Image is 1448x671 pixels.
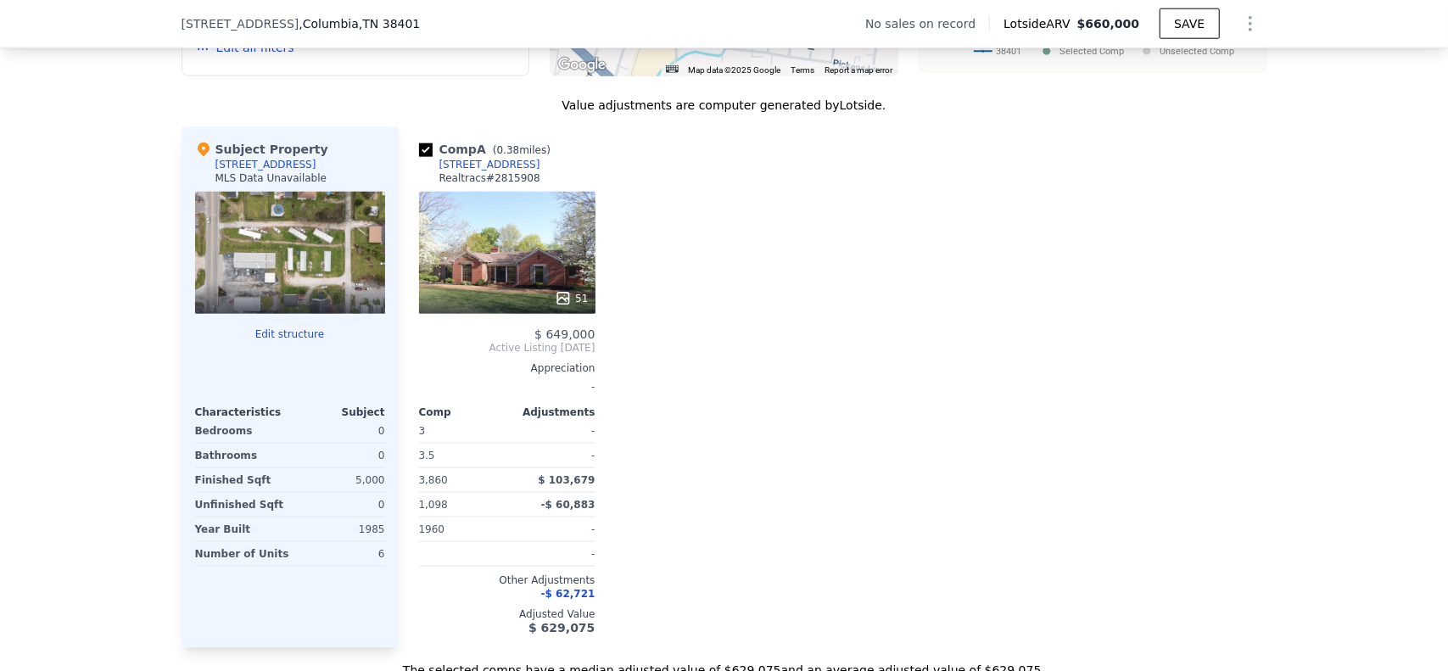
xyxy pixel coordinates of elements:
div: [STREET_ADDRESS] [215,158,316,171]
div: Subject Property [195,141,328,158]
div: Subject [290,405,385,419]
span: [STREET_ADDRESS] [182,15,299,32]
div: Unfinished Sqft [195,493,287,517]
div: Comp [419,405,507,419]
div: 1985 [294,517,385,541]
a: [STREET_ADDRESS] [419,158,540,171]
span: -$ 62,721 [541,588,595,600]
button: Show Options [1233,7,1267,41]
div: Adjusted Value [419,607,595,621]
div: Appreciation [419,361,595,375]
span: $660,000 [1077,17,1140,31]
div: 0 [294,444,385,467]
div: 3.5 [419,444,504,467]
span: 1,098 [419,499,448,511]
span: Map data ©2025 Google [689,65,781,75]
div: - [511,419,595,443]
div: MLS Data Unavailable [215,171,327,185]
img: Google [554,54,610,76]
span: 3 [419,425,426,437]
span: 3,860 [419,474,448,486]
div: 1960 [419,517,504,541]
span: 0.38 [497,144,520,156]
div: Adjustments [507,405,595,419]
div: - [511,444,595,467]
span: Active Listing [DATE] [419,341,595,355]
a: Open this area in Google Maps (opens a new window) [554,54,610,76]
span: , TN 38401 [359,17,420,31]
div: No sales on record [865,15,989,32]
div: 0 [294,493,385,517]
div: Bedrooms [195,419,287,443]
div: - [511,542,595,566]
text: Unselected Comp [1160,46,1234,57]
div: Finished Sqft [195,468,287,492]
div: Realtracs # 2815908 [439,171,540,185]
div: Other Adjustments [419,573,595,587]
button: SAVE [1160,8,1219,39]
span: Lotside ARV [1004,15,1076,32]
span: $ 629,075 [528,621,595,635]
div: 51 [555,290,588,307]
div: 0 [294,419,385,443]
span: , Columbia [299,15,420,32]
div: Year Built [195,517,287,541]
div: - [419,375,595,399]
a: Terms (opens in new tab) [791,65,815,75]
a: Report a map error [825,65,893,75]
span: $ 649,000 [534,327,595,341]
div: [STREET_ADDRESS] [439,158,540,171]
span: -$ 60,883 [541,499,595,511]
text: Selected Comp [1059,46,1124,57]
div: Number of Units [195,542,289,566]
span: $ 103,679 [538,474,595,486]
text: 38401 [996,46,1021,57]
div: - [511,517,595,541]
div: 5,000 [294,468,385,492]
div: 6 [295,542,384,566]
div: Characteristics [195,405,290,419]
button: Keyboard shortcuts [666,65,678,73]
span: ( miles) [486,144,557,156]
button: Edit structure [195,327,385,341]
div: Bathrooms [195,444,287,467]
div: Value adjustments are computer generated by Lotside . [182,97,1267,114]
div: Comp A [419,141,557,158]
